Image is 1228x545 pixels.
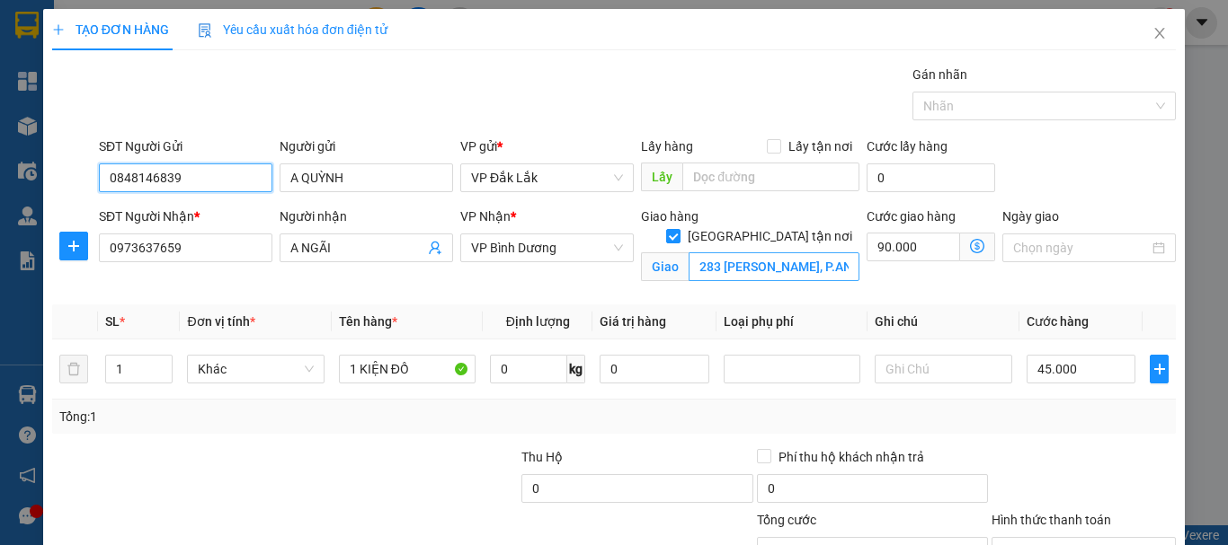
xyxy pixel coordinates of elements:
label: Ngày giao [1002,209,1059,224]
span: close [1152,26,1167,40]
span: Tên hàng [339,314,397,329]
input: VD: Bàn, Ghế [339,355,476,383]
input: Giao tận nơi [689,252,859,281]
span: Cước hàng [1027,314,1089,329]
input: 0 [600,355,709,383]
button: plus [1150,355,1169,383]
div: SĐT Người Gửi [99,136,272,156]
div: Người nhận [280,207,453,226]
span: kg [567,355,585,383]
div: Người gửi [280,136,453,156]
label: Cước lấy hàng [867,139,948,154]
button: Close [1135,9,1185,59]
input: Ngày giao [1013,238,1149,258]
span: Định lượng [506,314,570,329]
button: delete [59,355,88,383]
span: TẠO ĐƠN HÀNG [52,22,169,37]
th: Loại phụ phí [716,304,868,339]
span: Giá trị hàng [600,314,666,329]
img: icon [198,23,212,38]
span: Lấy [641,163,682,191]
span: Tổng cước [757,513,816,527]
span: Phí thu hộ khách nhận trả [771,447,931,467]
span: VP Bình Dương [471,234,623,261]
span: Yêu cầu xuất hóa đơn điện tử [198,22,387,37]
div: SĐT Người Nhận [99,207,272,226]
div: VP gửi [460,136,634,156]
input: Cước giao hàng [867,233,960,261]
span: Giao [641,252,689,281]
span: Đơn vị tính [187,314,254,329]
span: Lấy tận nơi [781,136,859,156]
input: Ghi Chú [875,355,1011,383]
span: Thu Hộ [521,450,563,464]
input: Dọc đường [682,163,859,191]
span: user-add [428,241,442,255]
span: plus [60,239,87,253]
input: Cước lấy hàng [867,163,995,192]
span: Lấy hàng [641,139,693,154]
span: [GEOGRAPHIC_DATA] tận nơi [681,226,859,246]
label: Hình thức thanh toán [992,513,1111,527]
span: SL [105,314,120,329]
span: dollar-circle [970,239,984,253]
span: VP Đắk Lắk [471,164,623,191]
div: Tổng: 1 [59,407,476,426]
label: Gán nhãn [912,67,967,82]
button: plus [59,232,88,260]
span: plus [1151,362,1168,376]
span: Giao hàng [641,209,699,224]
span: Khác [198,356,313,382]
span: VP Nhận [460,209,511,224]
span: plus [52,23,65,36]
label: Cước giao hàng [867,209,956,224]
th: Ghi chú [868,304,1019,339]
